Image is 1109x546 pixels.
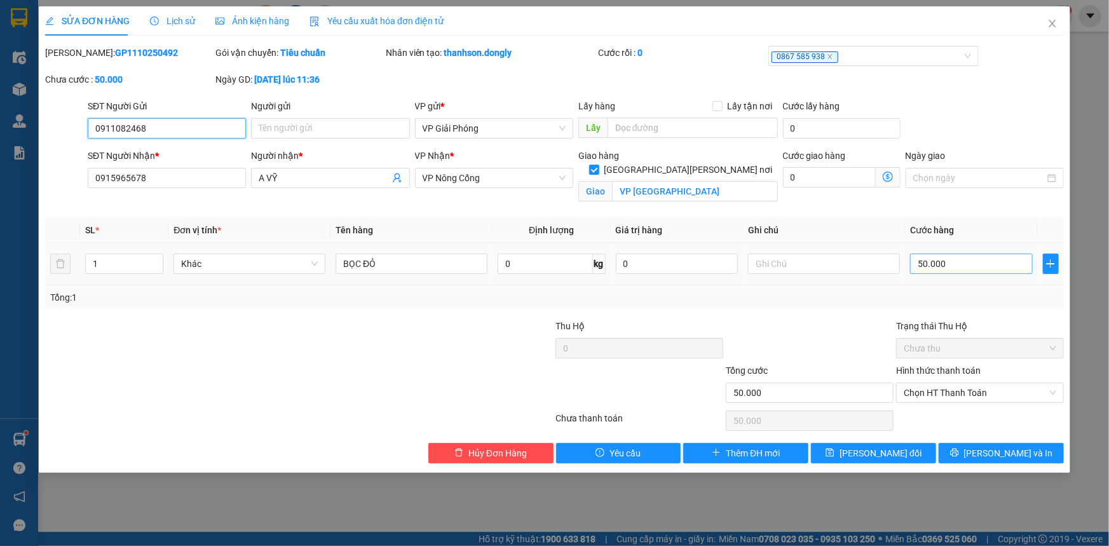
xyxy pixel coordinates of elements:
[415,99,573,113] div: VP gửi
[743,218,905,243] th: Ghi chú
[783,151,846,161] label: Cước giao hàng
[748,254,900,274] input: Ghi Chú
[1047,18,1058,29] span: close
[386,46,596,60] div: Nhân viên tạo:
[1043,254,1059,274] button: plus
[783,118,901,139] input: Cước lấy hàng
[555,321,585,331] span: Thu Hộ
[336,254,487,274] input: VD: Bàn, Ghế
[578,101,615,111] span: Lấy hàng
[811,443,936,463] button: save[PERSON_NAME] đổi
[392,173,402,183] span: user-add
[336,225,373,235] span: Tên hàng
[50,254,71,274] button: delete
[254,74,320,85] b: [DATE] lúc 11:36
[555,411,725,433] div: Chưa thanh toán
[150,17,159,25] span: clock-circle
[906,151,946,161] label: Ngày giao
[454,448,463,458] span: delete
[6,44,26,88] img: logo
[578,181,612,201] span: Giao
[415,151,451,161] span: VP Nhận
[726,365,768,376] span: Tổng cước
[115,48,178,58] b: GP1110250492
[913,171,1045,185] input: Ngày giao
[896,319,1064,333] div: Trạng thái Thu Hộ
[215,72,383,86] div: Ngày GD:
[896,365,981,376] label: Hình thức thanh toán
[609,446,641,460] span: Yêu cầu
[85,225,95,235] span: SL
[529,225,574,235] span: Định lượng
[310,17,320,27] img: icon
[423,119,566,138] span: VP Giải Phóng
[783,167,876,188] input: Cước giao hàng
[683,443,808,463] button: plusThêm ĐH mới
[280,48,325,58] b: Tiêu chuẩn
[910,225,954,235] span: Cước hàng
[468,446,527,460] span: Hủy Đơn Hàng
[826,448,834,458] span: save
[88,99,246,113] div: SĐT Người Gửi
[599,163,778,177] span: [GEOGRAPHIC_DATA][PERSON_NAME] nơi
[578,151,619,161] span: Giao hàng
[578,118,608,138] span: Lấy
[616,225,663,235] span: Giá trị hàng
[595,448,604,458] span: exclamation-circle
[712,448,721,458] span: plus
[310,16,444,26] span: Yêu cầu xuất hóa đơn điện tử
[45,72,213,86] div: Chưa cước :
[556,443,681,463] button: exclamation-circleYêu cầu
[34,54,102,81] span: SĐT XE 0867 585 938
[593,254,606,274] span: kg
[251,99,409,113] div: Người gửi
[181,254,318,273] span: Khác
[45,17,54,25] span: edit
[883,172,893,182] span: dollar-circle
[772,51,838,63] span: 0867 585 938
[444,48,512,58] b: thanhson.dongly
[150,16,195,26] span: Lịch sử
[827,53,833,60] span: close
[45,46,213,60] div: [PERSON_NAME]:
[215,46,383,60] div: Gói vận chuyển:
[88,149,246,163] div: SĐT Người Nhận
[904,339,1056,358] span: Chưa thu
[1044,259,1058,269] span: plus
[950,448,959,458] span: printer
[45,16,130,26] span: SỬA ĐƠN HÀNG
[95,74,123,85] b: 50.000
[251,149,409,163] div: Người nhận
[723,99,778,113] span: Lấy tận nơi
[28,10,108,51] strong: CHUYỂN PHÁT NHANH ĐÔNG LÝ
[964,446,1053,460] span: [PERSON_NAME] và In
[726,446,780,460] span: Thêm ĐH mới
[215,16,289,26] span: Ảnh kiện hàng
[1035,6,1070,42] button: Close
[783,101,840,111] label: Cước lấy hàng
[423,168,566,188] span: VP Nông Cống
[428,443,554,463] button: deleteHủy Đơn Hàng
[840,446,922,460] span: [PERSON_NAME] đổi
[637,48,643,58] b: 0
[173,225,221,235] span: Đơn vị tính
[904,383,1056,402] span: Chọn HT Thanh Toán
[34,84,103,111] strong: PHIẾU BIÊN NHẬN
[608,118,778,138] input: Dọc đường
[110,65,184,79] span: GP1110250500
[50,290,428,304] div: Tổng: 1
[612,181,778,201] input: Giao tận nơi
[215,17,224,25] span: picture
[598,46,766,60] div: Cước rồi :
[939,443,1064,463] button: printer[PERSON_NAME] và In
